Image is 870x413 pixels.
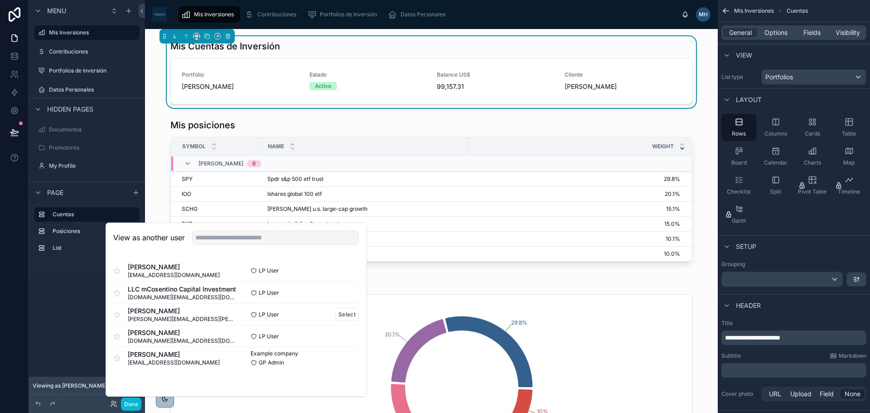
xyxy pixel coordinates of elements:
[843,159,855,166] span: Map
[845,389,860,398] span: None
[721,143,756,170] button: Board
[736,242,756,251] span: Setup
[53,211,132,218] label: Cuentas
[721,172,756,199] button: Checklist
[437,82,554,91] span: 99,157.31
[242,6,303,23] a: Contribuciones
[836,28,860,37] span: Visibility
[49,162,138,170] label: My Profile
[34,122,140,137] a: Documentos
[182,71,299,78] span: Portfolio
[565,71,681,78] span: Cliente
[34,83,140,97] a: Datos Personales
[732,217,746,224] span: Gantt
[764,130,787,137] span: Columns
[803,28,821,37] span: Fields
[734,7,774,15] span: Mis Inversiones
[53,244,136,252] label: List
[721,114,756,141] button: Rows
[170,40,280,53] h1: Mis Cuentas de Inversión
[194,11,234,18] span: Mis Inversiones
[736,95,762,104] span: Layout
[309,71,426,78] span: Estado
[721,363,866,378] div: scrollable content
[259,267,279,274] span: LP User
[765,73,793,82] span: Portfolios
[842,130,856,137] span: Table
[182,82,299,91] span: [PERSON_NAME]
[259,311,279,318] span: LP User
[764,159,788,166] span: Calendar
[128,328,236,337] span: [PERSON_NAME]
[29,203,145,264] div: scrollable content
[259,333,279,340] span: LP User
[49,126,138,133] label: Documentos
[769,389,781,398] span: URL
[401,11,445,18] span: Datos Personales
[727,188,751,195] span: Checklist
[798,188,826,195] span: Pivot Table
[34,159,140,173] a: My Profile
[257,11,296,18] span: Contribuciones
[47,105,93,114] span: Hidden pages
[113,232,185,243] h2: View as another user
[831,172,866,199] button: Timeline
[128,316,236,323] span: [PERSON_NAME][EMAIL_ADDRESS][PERSON_NAME][DOMAIN_NAME]
[758,114,793,141] button: Columns
[252,160,256,167] div: 6
[736,51,752,60] span: View
[198,160,243,167] span: [PERSON_NAME]
[315,82,331,90] div: Activo
[128,350,220,359] span: [PERSON_NAME]
[721,390,758,398] label: Cover photo
[268,143,284,150] span: Name
[49,86,138,93] label: Datos Personales
[47,6,66,15] span: Menu
[259,289,279,296] span: LP User
[128,285,236,294] span: LLC mCosentino Capital Investment
[731,159,747,166] span: Board
[787,7,808,15] span: Cuentas
[34,63,140,78] a: Portfolios de Inversión
[804,159,821,166] span: Charts
[49,67,138,74] label: Portfolios de Inversión
[721,261,745,268] label: Grouping
[652,143,674,150] span: Weight
[758,172,793,199] button: Split
[47,188,63,197] span: Page
[790,389,812,398] span: Upload
[721,352,741,360] label: Subtitle
[565,82,681,91] span: [PERSON_NAME]
[182,143,206,150] span: Symbol
[721,201,756,228] button: Gantt
[839,352,866,360] span: Markdown
[736,301,761,310] span: Header
[764,28,788,37] span: Options
[53,228,136,235] label: Posiciones
[831,114,866,141] button: Table
[838,188,860,195] span: Timeline
[437,71,554,78] span: Balance US$
[820,389,834,398] span: Field
[179,6,240,23] a: Mis Inversiones
[34,141,140,155] a: Promotores
[251,350,298,357] span: Example company
[721,320,866,327] label: Title
[732,130,746,137] span: Rows
[385,6,452,23] a: Datos Personales
[831,143,866,170] button: Map
[259,359,284,366] span: GP Admin
[320,11,377,18] span: Portfolios de Inversión
[128,272,220,279] span: [EMAIL_ADDRESS][DOMAIN_NAME]
[152,7,167,22] img: App logo
[49,29,134,36] label: Mis Inversiones
[174,5,681,24] div: scrollable content
[335,308,359,321] button: Select
[121,398,141,411] button: Done
[758,143,793,170] button: Calendar
[34,44,140,59] a: Contribuciones
[795,172,830,199] button: Pivot Table
[128,337,236,345] span: [DOMAIN_NAME][EMAIL_ADDRESS][DOMAIN_NAME]
[128,306,236,316] span: [PERSON_NAME]
[304,6,383,23] a: Portfolios de Inversión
